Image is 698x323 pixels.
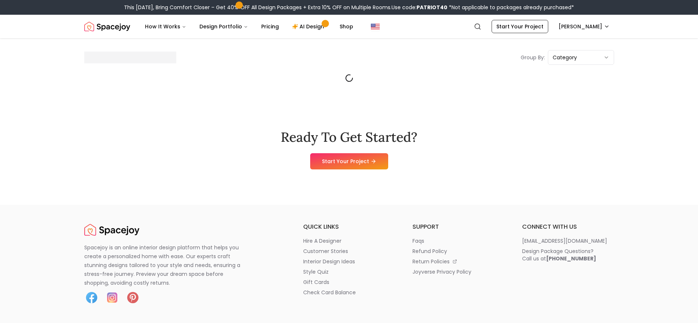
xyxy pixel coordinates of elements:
[521,54,545,61] p: Group By:
[546,255,596,262] b: [PHONE_NUMBER]
[522,222,614,231] h6: connect with us
[105,290,120,305] img: Instagram icon
[84,222,139,237] a: Spacejoy
[303,237,341,245] p: hire a designer
[303,247,395,255] a: customer stories
[194,19,254,34] button: Design Portfolio
[139,19,192,34] button: How It Works
[412,268,471,275] p: joyverse privacy policy
[139,19,359,34] nav: Main
[412,237,504,245] a: faqs
[84,290,99,305] img: Facebook icon
[125,290,140,305] img: Pinterest icon
[412,258,504,265] a: return policies
[412,247,504,255] a: refund policy
[412,222,504,231] h6: support
[84,19,130,34] a: Spacejoy
[303,278,329,286] p: gift cards
[84,15,614,38] nav: Global
[412,258,450,265] p: return policies
[522,247,614,262] a: Design Package Questions?Call us at[PHONE_NUMBER]
[303,247,348,255] p: customer stories
[124,4,574,11] div: This [DATE], Bring Comfort Closer – Get 40% OFF All Design Packages + Extra 10% OFF on Multiple R...
[281,130,417,144] h2: Ready To Get Started?
[303,289,395,296] a: check card balance
[412,237,424,245] p: faqs
[412,247,447,255] p: refund policy
[255,19,285,34] a: Pricing
[492,20,548,33] a: Start Your Project
[303,258,395,265] a: interior design ideas
[371,22,380,31] img: United States
[303,278,395,286] a: gift cards
[412,268,504,275] a: joyverse privacy policy
[447,4,574,11] span: *Not applicable to packages already purchased*
[554,20,614,33] button: [PERSON_NAME]
[303,237,395,245] a: hire a designer
[303,258,355,265] p: interior design ideas
[303,222,395,231] h6: quick links
[303,268,395,275] a: style quiz
[310,153,388,169] a: Start Your Project
[286,19,332,34] a: AI Design
[522,237,607,245] p: [EMAIL_ADDRESS][DOMAIN_NAME]
[522,237,614,245] a: [EMAIL_ADDRESS][DOMAIN_NAME]
[303,289,356,296] p: check card balance
[391,4,447,11] span: Use code:
[84,243,249,287] p: Spacejoy is an online interior design platform that helps you create a personalized home with eas...
[84,222,139,237] img: Spacejoy Logo
[417,4,447,11] b: PATRIOT40
[303,268,329,275] p: style quiz
[84,19,130,34] img: Spacejoy Logo
[522,247,596,262] div: Design Package Questions? Call us at
[334,19,359,34] a: Shop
